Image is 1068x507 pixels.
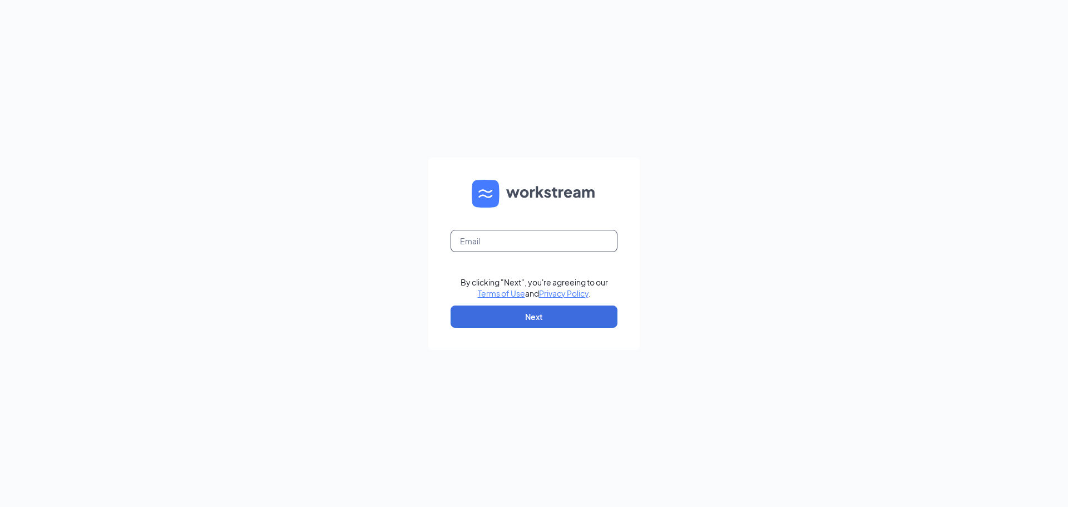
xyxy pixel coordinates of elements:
[461,277,608,299] div: By clicking "Next", you're agreeing to our and .
[451,306,617,328] button: Next
[539,288,589,298] a: Privacy Policy
[472,180,596,208] img: WS logo and Workstream text
[478,288,525,298] a: Terms of Use
[451,230,617,252] input: Email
